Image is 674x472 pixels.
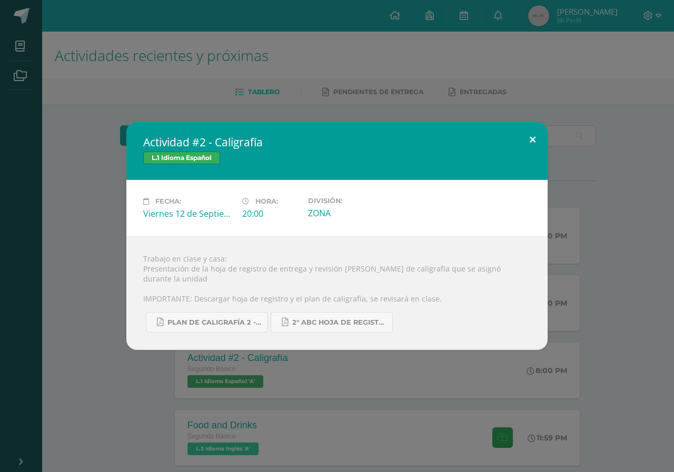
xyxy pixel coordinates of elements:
span: 2° ABC HOJA DE REGISTRO - UNIDAD FINAL.pdf [292,318,387,327]
a: Plan de caligrafía 2 - Segundo Básico ABC.pdf [146,312,268,333]
label: División: [308,197,399,205]
span: L.1 Idioma Español [143,152,220,164]
div: 20:00 [242,208,300,219]
div: Trabajo en clase y casa: Presentación de la hoja de registro de entrega y revisión [PERSON_NAME] ... [126,236,548,350]
div: Viernes 12 de Septiembre [143,208,234,219]
span: Hora: [255,197,278,205]
span: Fecha: [155,197,181,205]
span: Plan de caligrafía 2 - Segundo Básico ABC.pdf [167,318,262,327]
button: Close (Esc) [518,122,548,158]
div: ZONA [308,207,399,219]
a: 2° ABC HOJA DE REGISTRO - UNIDAD FINAL.pdf [271,312,393,333]
h2: Actividad #2 - Caligrafía [143,135,531,149]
